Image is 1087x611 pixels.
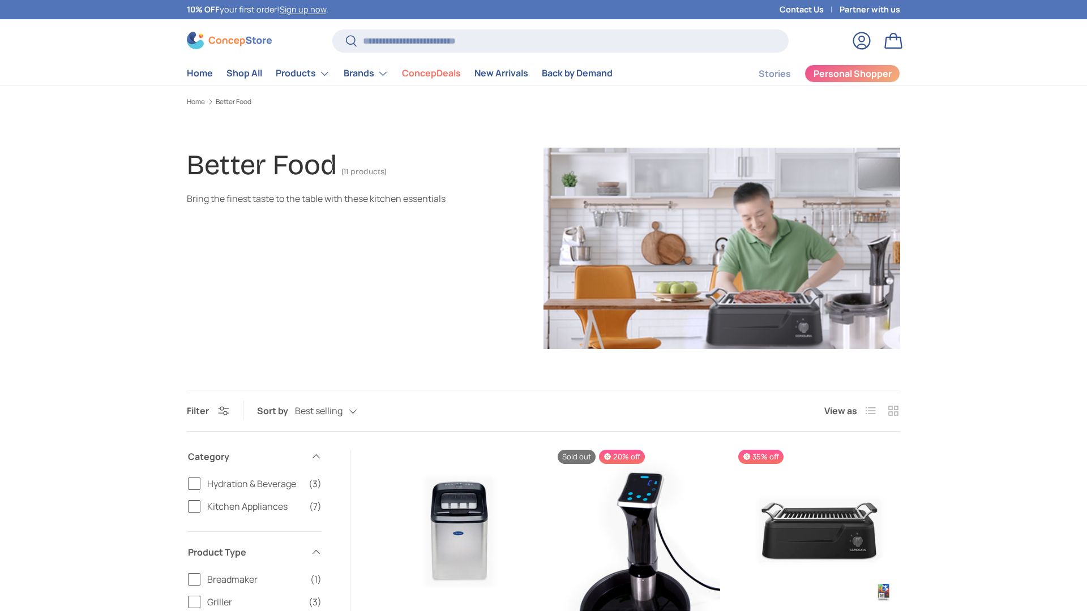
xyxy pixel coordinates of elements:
[216,98,251,105] a: Better Food
[309,477,322,490] span: (3)
[187,62,613,85] nav: Primary
[187,192,480,205] div: Bring the finest taste to the table with these kitchen essentials
[474,62,528,84] a: New Arrivals
[188,436,322,477] summary: Category
[804,64,900,83] a: Personal Shopper
[207,573,303,586] span: Breadmaker
[188,450,303,463] span: Category
[759,63,791,85] a: Stories
[187,98,205,105] a: Home
[187,4,220,15] strong: 10% OFF
[187,3,328,16] p: your first order! .
[824,404,857,418] span: View as
[207,595,302,609] span: Griller
[780,3,840,16] a: Contact Us
[187,62,213,84] a: Home
[402,62,461,84] a: ConcepDeals
[207,500,302,513] span: Kitchen Appliances
[599,450,645,464] span: 20% off
[310,573,322,586] span: (1)
[276,62,330,85] a: Products
[840,3,900,16] a: Partner with us
[187,405,229,417] button: Filter
[280,4,326,15] a: Sign up now
[188,545,303,559] span: Product Type
[309,500,322,513] span: (7)
[226,62,262,84] a: Shop All
[731,62,900,85] nav: Secondary
[309,595,322,609] span: (3)
[738,450,784,464] span: 35% off
[295,406,343,416] span: Best selling
[814,69,892,78] span: Personal Shopper
[337,62,395,85] summary: Brands
[344,62,388,85] a: Brands
[542,62,613,84] a: Back by Demand
[341,167,387,177] span: (11 products)
[543,148,900,349] img: Better Food
[295,401,380,421] button: Best selling
[187,32,272,49] img: ConcepStore
[188,532,322,573] summary: Product Type
[187,97,900,107] nav: Breadcrumbs
[558,450,596,464] span: Sold out
[207,477,302,490] span: Hydration & Beverage
[187,148,337,182] h1: Better Food
[257,404,295,418] label: Sort by
[187,405,209,417] span: Filter
[269,62,337,85] summary: Products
